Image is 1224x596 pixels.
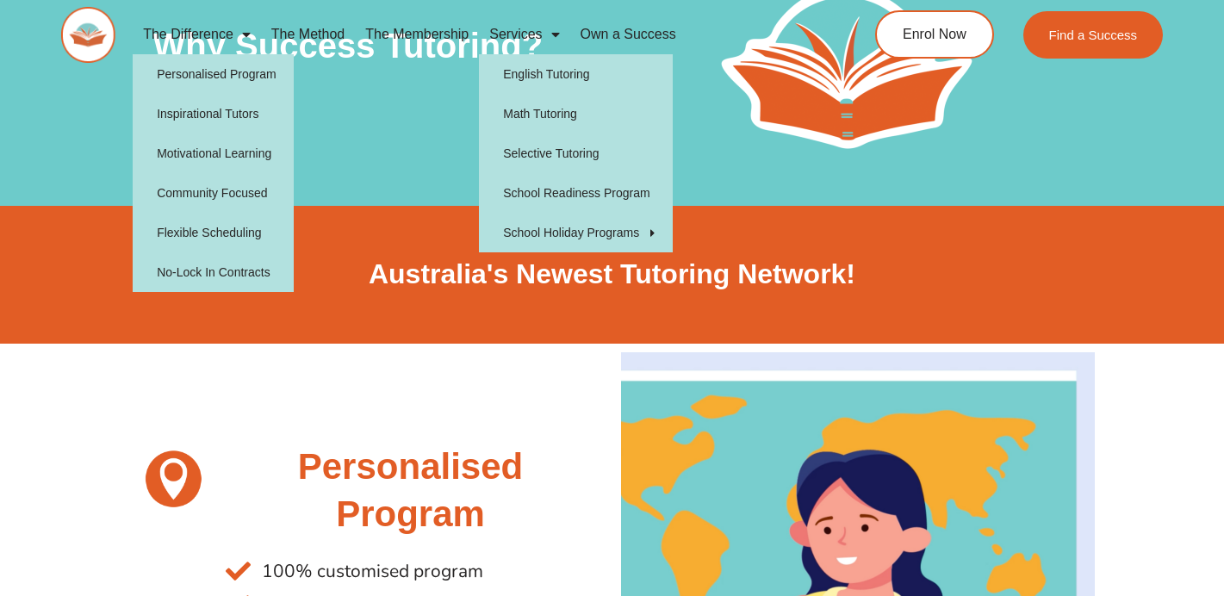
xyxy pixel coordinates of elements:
[1022,11,1163,59] a: Find a Success
[1048,28,1137,41] span: Find a Success
[570,15,687,54] a: Own a Success
[130,257,1095,293] h2: Australia's Newest Tutoring Network!
[479,54,673,94] a: English Tutoring
[929,401,1224,596] iframe: Chat Widget
[133,94,294,133] a: Inspirational Tutors
[133,15,261,54] a: The Difference
[479,15,569,54] a: Services
[479,133,673,173] a: Selective Tutoring
[133,252,294,292] a: No-Lock In Contracts
[133,173,294,213] a: Community Focused
[133,54,294,94] a: Personalised Program
[226,444,594,537] h2: Personalised Program
[133,133,294,173] a: Motivational Learning
[258,555,483,588] span: 100% customised program
[133,54,294,292] ul: The Difference
[355,15,479,54] a: The Membership
[479,54,673,252] ul: Services
[479,173,673,213] a: School Readiness Program
[133,213,294,252] a: Flexible Scheduling
[903,28,966,41] span: Enrol Now
[875,10,994,59] a: Enrol Now
[133,15,812,54] nav: Menu
[261,15,355,54] a: The Method
[479,213,673,252] a: School Holiday Programs
[479,94,673,133] a: Math Tutoring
